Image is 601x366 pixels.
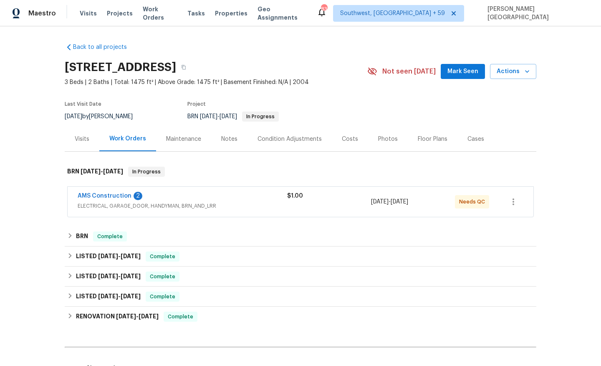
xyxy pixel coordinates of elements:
[65,287,536,307] div: LISTED [DATE]-[DATE]Complete
[176,60,191,75] button: Copy Address
[109,135,146,143] div: Work Orders
[187,102,206,107] span: Project
[28,9,56,18] span: Maestro
[129,168,164,176] span: In Progress
[146,292,179,301] span: Complete
[116,313,136,319] span: [DATE]
[81,168,123,174] span: -
[200,114,237,119] span: -
[382,67,436,76] span: Not seen [DATE]
[116,313,159,319] span: -
[65,247,536,267] div: LISTED [DATE]-[DATE]Complete
[146,272,179,281] span: Complete
[98,293,118,299] span: [DATE]
[65,102,101,107] span: Last Visit Date
[65,158,536,185] div: BRN [DATE]-[DATE]In Progress
[76,312,159,322] h6: RENOVATION
[76,231,88,241] h6: BRN
[139,313,159,319] span: [DATE]
[134,192,142,200] div: 2
[76,292,141,302] h6: LISTED
[187,10,205,16] span: Tasks
[342,135,358,143] div: Costs
[490,64,536,79] button: Actions
[467,135,484,143] div: Cases
[98,253,118,259] span: [DATE]
[215,9,247,18] span: Properties
[287,193,303,199] span: $1.00
[103,168,123,174] span: [DATE]
[65,43,145,51] a: Back to all projects
[98,273,141,279] span: -
[258,135,322,143] div: Condition Adjustments
[200,114,217,119] span: [DATE]
[321,5,327,13] div: 839
[67,167,123,177] h6: BRN
[497,66,530,77] span: Actions
[121,253,141,259] span: [DATE]
[107,9,133,18] span: Projects
[65,112,143,122] div: by [PERSON_NAME]
[221,135,237,143] div: Notes
[65,63,176,71] h2: [STREET_ADDRESS]
[187,114,279,119] span: BRN
[146,252,179,261] span: Complete
[166,135,201,143] div: Maintenance
[459,198,488,206] span: Needs QC
[75,135,89,143] div: Visits
[80,9,97,18] span: Visits
[76,272,141,282] h6: LISTED
[76,252,141,262] h6: LISTED
[121,293,141,299] span: [DATE]
[371,198,408,206] span: -
[65,114,82,119] span: [DATE]
[378,135,398,143] div: Photos
[98,293,141,299] span: -
[447,66,478,77] span: Mark Seen
[98,273,118,279] span: [DATE]
[78,202,287,210] span: ELECTRICAL, GARAGE_DOOR, HANDYMAN, BRN_AND_LRR
[391,199,408,205] span: [DATE]
[94,232,126,241] span: Complete
[143,5,177,22] span: Work Orders
[371,199,389,205] span: [DATE]
[98,253,141,259] span: -
[81,168,101,174] span: [DATE]
[78,193,131,199] a: AMS Construction
[418,135,447,143] div: Floor Plans
[340,9,445,18] span: Southwest, [GEOGRAPHIC_DATA] + 59
[121,273,141,279] span: [DATE]
[65,267,536,287] div: LISTED [DATE]-[DATE]Complete
[65,78,367,86] span: 3 Beds | 2 Baths | Total: 1475 ft² | Above Grade: 1475 ft² | Basement Finished: N/A | 2004
[243,114,278,119] span: In Progress
[220,114,237,119] span: [DATE]
[65,226,536,247] div: BRN Complete
[441,64,485,79] button: Mark Seen
[164,313,197,321] span: Complete
[484,5,588,22] span: [PERSON_NAME][GEOGRAPHIC_DATA]
[65,307,536,327] div: RENOVATION [DATE]-[DATE]Complete
[258,5,307,22] span: Geo Assignments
